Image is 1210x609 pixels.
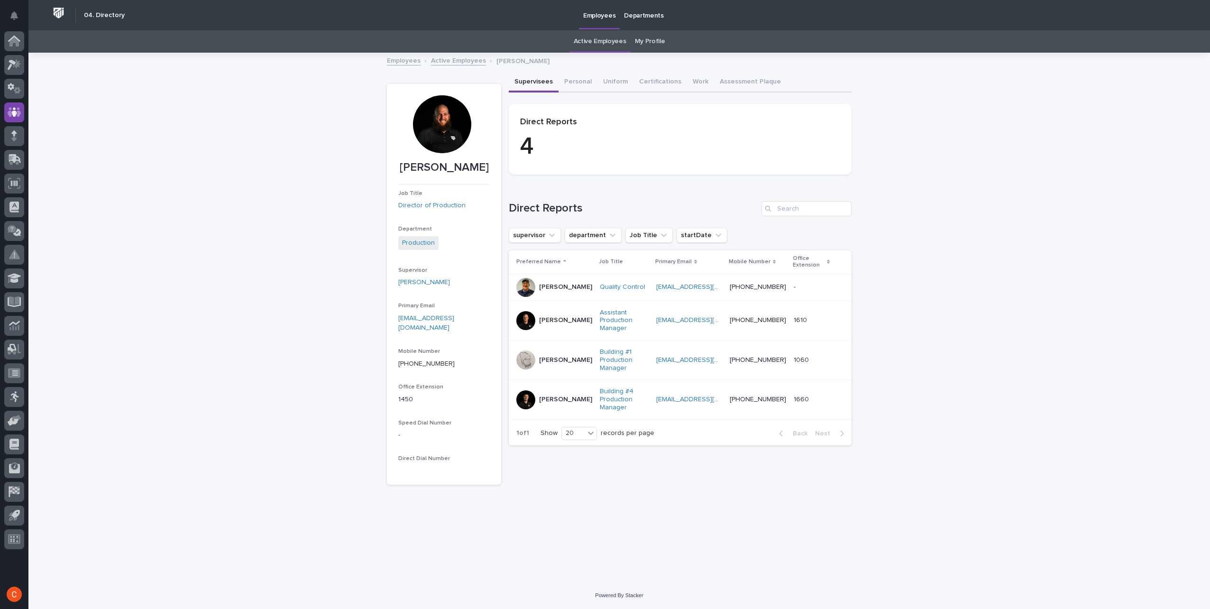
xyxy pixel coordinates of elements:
a: Production [402,238,435,248]
a: Powered By Stacker [595,592,643,598]
p: 1610 [794,314,809,324]
p: Direct Reports [520,117,840,128]
button: Notifications [4,6,24,26]
a: Building #1 Production Manager [600,348,649,372]
span: Office Extension [398,384,443,390]
button: Assessment Plaque [714,73,787,92]
button: Back [771,429,811,438]
tr: [PERSON_NAME]Assistant Production Manager [EMAIL_ADDRESS][DOMAIN_NAME] [PHONE_NUMBER]16101610 [509,301,852,340]
a: [PHONE_NUMBER] [730,284,786,290]
p: [PERSON_NAME] [539,356,592,364]
a: [EMAIL_ADDRESS][DOMAIN_NAME] [656,317,763,323]
p: - [398,430,490,440]
input: Search [761,201,852,216]
h1: Direct Reports [509,202,758,215]
a: Quality Control [600,283,645,291]
a: [EMAIL_ADDRESS][DOMAIN_NAME] [398,315,454,332]
p: [PERSON_NAME] [496,55,550,65]
span: Speed Dial Number [398,420,451,426]
p: 1450 [398,395,490,405]
button: Uniform [597,73,633,92]
p: [PERSON_NAME] [539,396,592,404]
a: [EMAIL_ADDRESS][DOMAIN_NAME] [656,396,763,403]
span: Job Title [398,191,422,196]
a: [PHONE_NUMBER] [730,357,786,363]
p: Show [541,429,558,437]
p: records per page [601,429,654,437]
p: Office Extension [793,253,825,271]
a: My Profile [635,30,665,53]
h2: 04. Directory [84,11,125,19]
p: [PERSON_NAME] [539,283,592,291]
button: Job Title [625,228,673,243]
div: 20 [562,428,585,438]
p: Primary Email [655,257,692,267]
button: Supervisees [509,73,559,92]
button: department [565,228,622,243]
p: [PERSON_NAME] [539,316,592,324]
p: 4 [520,133,840,161]
a: Building #4 Production Manager [600,388,649,411]
p: 1060 [794,354,811,364]
a: Active Employees [574,30,626,53]
span: Back [787,430,807,437]
tr: [PERSON_NAME]Quality Control [EMAIL_ADDRESS][DOMAIN_NAME] [PHONE_NUMBER]-- [509,274,852,301]
div: Notifications [12,11,24,27]
a: [EMAIL_ADDRESS][DOMAIN_NAME] [656,357,763,363]
span: Primary Email [398,303,435,309]
p: 1660 [794,394,811,404]
button: Work [687,73,714,92]
tr: [PERSON_NAME]Building #4 Production Manager [EMAIL_ADDRESS][DOMAIN_NAME] [PHONE_NUMBER]16601660 [509,380,852,419]
button: startDate [677,228,727,243]
a: Assistant Production Manager [600,309,649,332]
span: Department [398,226,432,232]
p: Job Title [599,257,623,267]
a: [PHONE_NUMBER] [730,396,786,403]
span: Supervisor [398,268,427,273]
p: Mobile Number [729,257,770,267]
button: supervisor [509,228,561,243]
button: Next [811,429,852,438]
p: [PERSON_NAME] [398,161,490,175]
img: Workspace Logo [50,4,67,22]
a: [PHONE_NUMBER] [730,317,786,323]
span: Mobile Number [398,349,440,354]
span: Next [815,430,836,437]
p: 1 of 1 [509,422,537,445]
a: [EMAIL_ADDRESS][DOMAIN_NAME] [656,284,763,290]
a: [PHONE_NUMBER] [398,360,455,367]
a: Director of Production [398,201,466,211]
a: [PERSON_NAME] [398,277,450,287]
a: Active Employees [431,55,486,65]
a: Employees [387,55,421,65]
p: Preferred Name [516,257,561,267]
tr: [PERSON_NAME]Building #1 Production Manager [EMAIL_ADDRESS][DOMAIN_NAME] [PHONE_NUMBER]10601060 [509,340,852,379]
p: - [794,281,797,291]
button: users-avatar [4,584,24,604]
button: Certifications [633,73,687,92]
button: Personal [559,73,597,92]
span: Direct Dial Number [398,456,450,461]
